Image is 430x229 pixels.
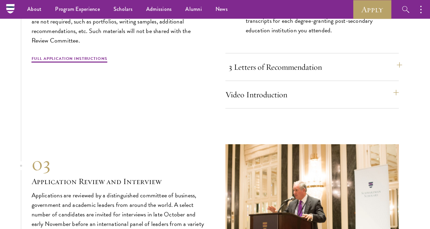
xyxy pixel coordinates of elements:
div: 03 [32,152,205,176]
button: Video Introduction [225,86,399,103]
h3: Application Review and Interview [32,176,205,187]
button: 3 Letters of Recommendation [229,59,402,75]
a: Full Application Instructions [32,55,107,64]
p: You are required to scan and upload official transcripts for each degree-granting post-secondary ... [246,6,378,35]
